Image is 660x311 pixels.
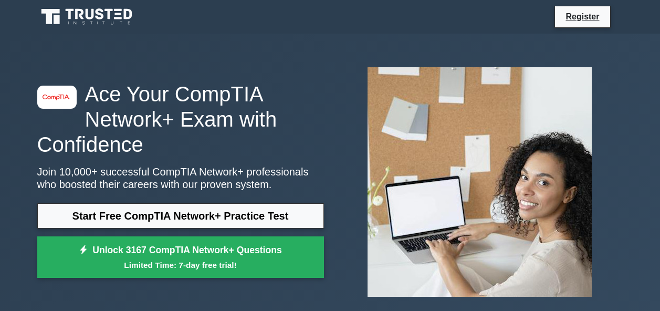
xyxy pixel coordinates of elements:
a: Register [559,10,605,23]
p: Join 10,000+ successful CompTIA Network+ professionals who boosted their careers with our proven ... [37,165,324,191]
a: Unlock 3167 CompTIA Network+ QuestionsLimited Time: 7-day free trial! [37,236,324,278]
h1: Ace Your CompTIA Network+ Exam with Confidence [37,81,324,157]
small: Limited Time: 7-day free trial! [50,259,311,271]
a: Start Free CompTIA Network+ Practice Test [37,203,324,229]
